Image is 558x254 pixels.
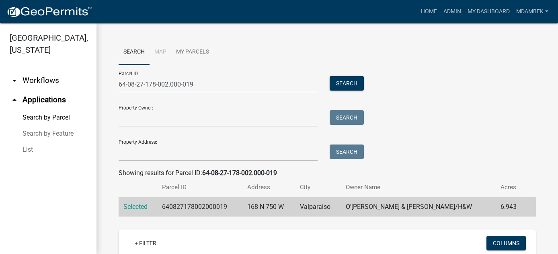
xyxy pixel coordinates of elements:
[123,203,148,211] a: Selected
[486,236,526,250] button: Columns
[341,178,496,197] th: Owner Name
[128,236,163,250] a: + Filter
[440,4,464,19] a: Admin
[330,110,364,125] button: Search
[242,197,295,217] td: 168 N 750 W
[171,39,214,65] a: My Parcels
[119,39,150,65] a: Search
[341,197,496,217] td: O'[PERSON_NAME] & [PERSON_NAME]/H&W
[496,178,525,197] th: Acres
[295,178,341,197] th: City
[119,168,536,178] div: Showing results for Parcel ID:
[157,178,242,197] th: Parcel ID
[464,4,513,19] a: My Dashboard
[418,4,440,19] a: Home
[10,95,19,105] i: arrow_drop_up
[330,76,364,91] button: Search
[330,145,364,159] button: Search
[202,169,277,177] strong: 64-08-27-178-002.000-019
[157,197,242,217] td: 640827178002000019
[513,4,552,19] a: mdambek
[496,197,525,217] td: 6.943
[295,197,341,217] td: Valparaiso
[242,178,295,197] th: Address
[10,76,19,85] i: arrow_drop_down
